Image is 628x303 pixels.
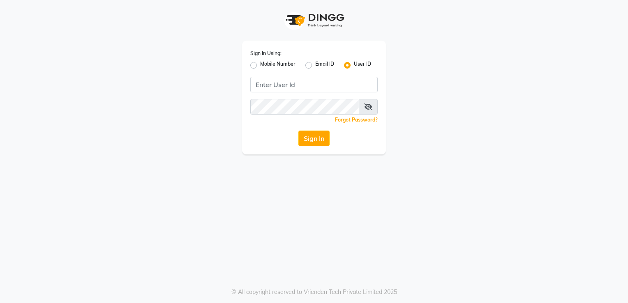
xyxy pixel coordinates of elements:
[250,77,378,92] input: Username
[354,60,371,70] label: User ID
[250,50,282,57] label: Sign In Using:
[281,8,347,32] img: logo1.svg
[250,99,359,115] input: Username
[298,131,330,146] button: Sign In
[335,117,378,123] a: Forgot Password?
[260,60,296,70] label: Mobile Number
[315,60,334,70] label: Email ID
